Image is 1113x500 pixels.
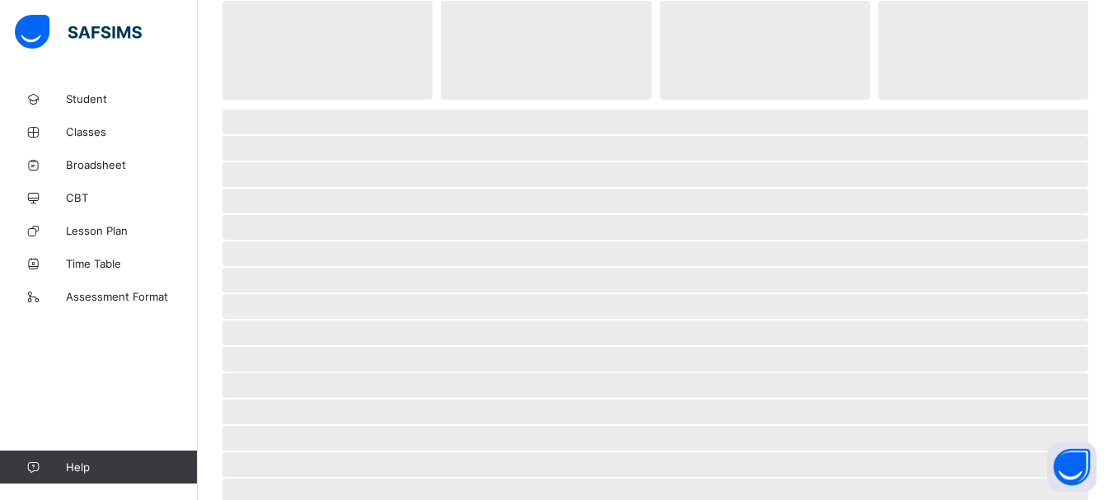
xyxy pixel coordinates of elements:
span: ‌ [222,426,1088,451]
span: Assessment Format [66,290,198,303]
img: safsims [15,15,142,49]
span: CBT [66,191,198,204]
span: ‌ [222,162,1088,187]
span: Broadsheet [66,158,198,171]
span: Lesson Plan [66,224,198,237]
span: ‌ [878,1,1088,100]
span: ‌ [222,110,1088,134]
button: Open asap [1047,442,1097,492]
span: ‌ [222,373,1088,398]
span: ‌ [441,1,651,100]
span: ‌ [222,294,1088,319]
span: Time Table [66,257,198,270]
span: ‌ [222,347,1088,371]
span: Classes [66,125,198,138]
span: ‌ [222,189,1088,213]
span: ‌ [222,400,1088,424]
span: ‌ [222,136,1088,161]
span: ‌ [222,320,1088,345]
span: ‌ [222,241,1088,266]
span: ‌ [222,452,1088,477]
span: ‌ [222,1,433,100]
span: Help [66,460,197,474]
span: Student [66,92,198,105]
span: ‌ [222,268,1088,292]
span: ‌ [660,1,870,100]
span: ‌ [222,215,1088,240]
